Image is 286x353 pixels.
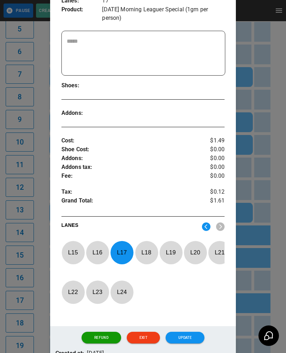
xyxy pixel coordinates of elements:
p: L 22 [61,284,85,300]
p: Addons : [61,109,102,118]
p: L 21 [208,244,231,261]
img: left2.png [202,222,210,231]
p: L 16 [86,244,109,261]
p: L 20 [184,244,207,261]
img: right2.png [216,222,225,231]
p: $0.00 [197,163,225,172]
p: L 15 [61,244,85,261]
p: $1.61 [197,196,225,207]
p: LANES [61,222,197,231]
p: $0.00 [197,145,225,154]
p: L 23 [86,284,109,300]
p: $0.00 [197,172,225,181]
p: Addons : [61,154,197,163]
button: Refund [82,332,121,344]
p: Shoe Cost : [61,145,197,154]
p: Addons tax : [61,163,197,172]
p: Fee : [61,172,197,181]
p: $1.49 [197,136,225,145]
p: Cost : [61,136,197,145]
button: Exit [127,332,160,344]
p: L 17 [110,244,133,261]
p: Tax : [61,188,197,196]
p: L 18 [135,244,158,261]
p: $0.00 [197,154,225,163]
p: $0.12 [197,188,225,196]
p: Shoes : [61,81,102,90]
p: [DATE] Morning Leaguer Special (1gm per person) [102,5,225,22]
p: L 24 [110,284,133,300]
button: Update [166,332,204,344]
p: L 19 [159,244,183,261]
p: Product : [61,5,102,14]
p: Grand Total : [61,196,197,207]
